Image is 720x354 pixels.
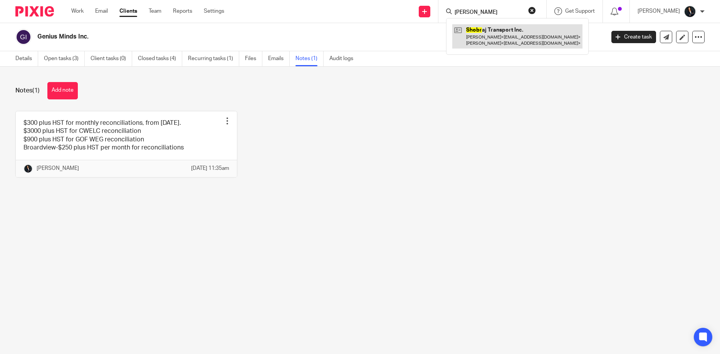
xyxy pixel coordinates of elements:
[138,51,182,66] a: Closed tasks (4)
[188,51,239,66] a: Recurring tasks (1)
[329,51,359,66] a: Audit logs
[15,51,38,66] a: Details
[454,9,523,16] input: Search
[638,7,680,15] p: [PERSON_NAME]
[37,164,79,172] p: [PERSON_NAME]
[15,87,40,95] h1: Notes
[245,51,262,66] a: Files
[528,7,536,14] button: Clear
[191,164,229,172] p: [DATE] 11:35am
[32,87,40,94] span: (1)
[37,33,487,41] h2: Genius Minds Inc.
[44,51,85,66] a: Open tasks (3)
[149,7,161,15] a: Team
[565,8,595,14] span: Get Support
[611,31,656,43] a: Create task
[173,7,192,15] a: Reports
[684,5,696,18] img: HardeepM.png
[119,7,137,15] a: Clients
[204,7,224,15] a: Settings
[295,51,324,66] a: Notes (1)
[15,29,32,45] img: svg%3E
[71,7,84,15] a: Work
[47,82,78,99] button: Add note
[95,7,108,15] a: Email
[23,164,33,173] img: HardeepM.png
[91,51,132,66] a: Client tasks (0)
[268,51,290,66] a: Emails
[15,6,54,17] img: Pixie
